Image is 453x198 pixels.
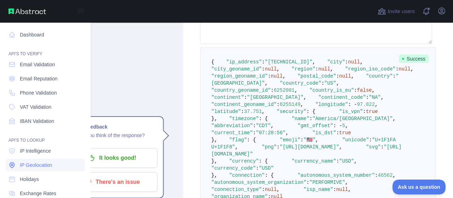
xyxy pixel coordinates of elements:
[315,102,348,107] span: "longitude"
[229,158,259,164] span: "currency"
[306,109,315,114] span: : {
[244,95,247,100] span: :
[211,73,268,79] span: "region_geoname_id"
[247,137,256,143] span: : {
[253,123,256,129] span: :
[20,118,54,125] span: IBAN Validation
[303,187,333,192] span: "isp_name"
[268,73,271,79] span: :
[6,159,85,171] a: IP Geolocation
[271,123,274,129] span: ,
[333,123,342,129] span: : -
[259,165,274,171] span: "USD"
[6,86,85,99] a: Phone Validation
[304,137,316,143] span: "🇺🇸"
[262,66,265,72] span: :
[366,144,381,150] span: "svg"
[6,58,85,71] a: Email Validation
[277,102,280,107] span: :
[354,87,357,93] span: :
[315,66,318,72] span: :
[348,187,351,192] span: ,
[280,144,339,150] span: "[URL][DOMAIN_NAME]"
[348,59,360,65] span: null
[342,137,369,143] span: "unicode"
[318,95,366,100] span: "continent_code"
[6,43,85,57] div: API'S TO VERIFY
[375,102,378,107] span: ,
[274,87,294,93] span: 6252001
[366,95,369,100] span: :
[211,102,277,107] span: "continent_geoname_id"
[6,129,85,143] div: API'S TO LOOKUP
[298,73,336,79] span: "postal_code"
[388,7,415,16] span: Invite users
[211,95,244,100] span: "continent"
[342,123,345,129] span: 5
[345,59,348,65] span: :
[381,95,384,100] span: ,
[211,130,253,136] span: "current_time"
[253,130,256,136] span: :
[211,66,262,72] span: "city_geoname_id"
[211,116,217,121] span: },
[235,144,238,150] span: ,
[298,123,333,129] span: "gmt_offset"
[321,80,324,86] span: :
[211,165,256,171] span: "currency_code"
[363,109,366,114] span: :
[392,180,446,194] iframe: Toggle Customer Support
[229,172,265,178] span: "connection"
[256,123,271,129] span: "CDT"
[265,59,312,65] span: "[TECHNICAL_ID]"
[330,66,333,72] span: ,
[259,116,268,121] span: : {
[318,66,330,72] span: null
[312,59,315,65] span: ,
[20,89,57,96] span: Phone Validation
[277,109,306,114] span: "security"
[20,147,51,154] span: IP Intelligence
[393,73,396,79] span: :
[211,109,241,114] span: "latitude"
[6,115,85,128] a: IBAN Validation
[256,165,259,171] span: :
[306,180,309,185] span: :
[345,180,348,185] span: ,
[348,102,357,107] span: : -
[292,158,336,164] span: "currency_name"
[229,137,247,143] span: "flag"
[357,102,375,107] span: 97.822
[20,176,39,183] span: Holidays
[327,59,345,65] span: "city"
[247,95,304,100] span: "[GEOGRAPHIC_DATA]"
[211,180,306,185] span: "autonomous_system_organization"
[376,6,416,17] button: Invite users
[292,66,315,72] span: "region"
[309,87,354,93] span: "country_is_eu"
[241,109,244,114] span: :
[20,61,55,68] span: Email Validation
[354,158,357,164] span: ,
[336,80,339,86] span: ,
[265,187,277,192] span: null
[339,158,354,164] span: "USD"
[366,73,393,79] span: "country"
[6,145,85,157] a: IP Intelligence
[298,172,375,178] span: "autonomous_system_number"
[262,59,265,65] span: :
[244,109,262,114] span: 37.751
[336,73,339,79] span: :
[6,101,85,113] a: VAT Validation
[393,172,396,178] span: ,
[366,109,378,114] span: true
[372,87,375,93] span: ,
[292,116,309,121] span: "name"
[300,102,303,107] span: ,
[378,172,393,178] span: 46562
[6,28,85,41] a: Dashboard
[256,130,286,136] span: "07:28:56"
[345,66,396,72] span: "region_iso_code"
[399,55,429,63] span: Success
[277,187,280,192] span: ,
